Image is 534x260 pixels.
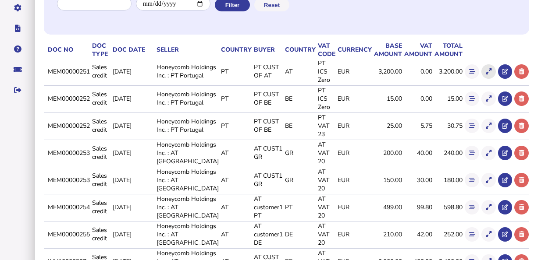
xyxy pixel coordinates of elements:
[514,200,529,214] button: Delete transaction
[252,85,283,112] td: PT CUST OF BE
[465,146,479,160] button: Show flow
[336,59,372,84] td: EUR
[252,112,283,139] td: PT CUST OF BE
[465,119,479,133] button: Show flow
[283,112,316,139] td: BE
[514,119,529,133] button: Delete transaction
[283,221,316,247] td: DE
[465,200,479,214] button: Show flow
[402,167,433,193] td: 30.00
[433,194,463,220] td: 598.80
[465,64,479,79] button: Show flow
[498,200,513,214] button: Open in advisor
[219,85,252,112] td: PT
[90,41,111,59] th: Doc Type
[402,194,433,220] td: 99.80
[336,140,372,166] td: EUR
[283,167,316,193] td: GR
[155,194,219,220] td: Honeycomb Holdings Inc. : AT [GEOGRAPHIC_DATA]
[219,59,252,84] td: PT
[283,59,316,84] td: AT
[336,41,372,59] th: Currency
[283,85,316,112] td: BE
[111,221,155,247] td: [DATE]
[90,112,111,139] td: Sales credit
[481,146,496,160] button: Show transaction detail
[46,167,90,193] td: MEM00000253
[316,194,336,220] td: AT VAT 20
[46,194,90,220] td: MEM00000254
[402,221,433,247] td: 42.00
[465,173,479,187] button: Show flow
[155,167,219,193] td: Honeycomb Holdings Inc. : AT [GEOGRAPHIC_DATA]
[336,167,372,193] td: EUR
[498,64,513,79] button: Open in advisor
[336,194,372,220] td: EUR
[481,91,496,106] button: Show transaction detail
[8,60,27,79] button: Raise a support ticket
[372,221,402,247] td: 210.00
[46,41,90,59] th: Doc No
[498,91,513,106] button: Open in advisor
[111,140,155,166] td: [DATE]
[514,64,529,79] button: Delete transaction
[372,167,402,193] td: 150.00
[155,112,219,139] td: Honeycomb Holdings Inc. : PT Portugal
[46,85,90,112] td: MEM00000252
[8,19,27,38] button: Developer hub links
[90,59,111,84] td: Sales credit
[155,85,219,112] td: Honeycomb Holdings Inc. : PT Portugal
[465,91,479,106] button: Show flow
[219,41,252,59] th: Country
[155,140,219,166] td: Honeycomb Holdings Inc. : AT [GEOGRAPHIC_DATA]
[111,85,155,112] td: [DATE]
[219,167,252,193] td: AT
[498,119,513,133] button: Open in advisor
[316,221,336,247] td: AT VAT 20
[481,227,496,242] button: Show transaction detail
[402,85,433,112] td: 0.00
[316,140,336,166] td: AT VAT 20
[252,194,283,220] td: AT customer1 PT
[514,91,529,106] button: Delete transaction
[336,85,372,112] td: EUR
[372,41,402,59] th: Base amount
[46,59,90,84] td: MEM00000251
[219,194,252,220] td: AT
[402,140,433,166] td: 40.00
[90,194,111,220] td: Sales credit
[90,167,111,193] td: Sales credit
[90,85,111,112] td: Sales credit
[46,140,90,166] td: MEM00000253
[252,140,283,166] td: AT CUST1 GR
[433,167,463,193] td: 180.00
[336,221,372,247] td: EUR
[498,173,513,187] button: Open in advisor
[252,41,283,59] th: Buyer
[155,59,219,84] td: Honeycomb Holdings Inc. : PT Portugal
[433,85,463,112] td: 15.00
[372,59,402,84] td: 3,200.00
[481,64,496,79] button: Show transaction detail
[283,140,316,166] td: GR
[252,167,283,193] td: AT CUST1 GR
[514,227,529,242] button: Delete transaction
[316,41,336,59] th: VAT code
[111,167,155,193] td: [DATE]
[433,140,463,166] td: 240.00
[283,194,316,220] td: PT
[514,173,529,187] button: Delete transaction
[481,200,496,214] button: Show transaction detail
[219,140,252,166] td: AT
[90,140,111,166] td: Sales credit
[252,59,283,84] td: PT CUST OF AT
[46,221,90,247] td: MEM00000255
[372,140,402,166] td: 200.00
[498,227,513,242] button: Open in advisor
[8,81,27,99] button: Sign out
[111,112,155,139] td: [DATE]
[111,194,155,220] td: [DATE]
[8,40,27,58] button: Help pages
[219,112,252,139] td: PT
[316,167,336,193] td: AT VAT 20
